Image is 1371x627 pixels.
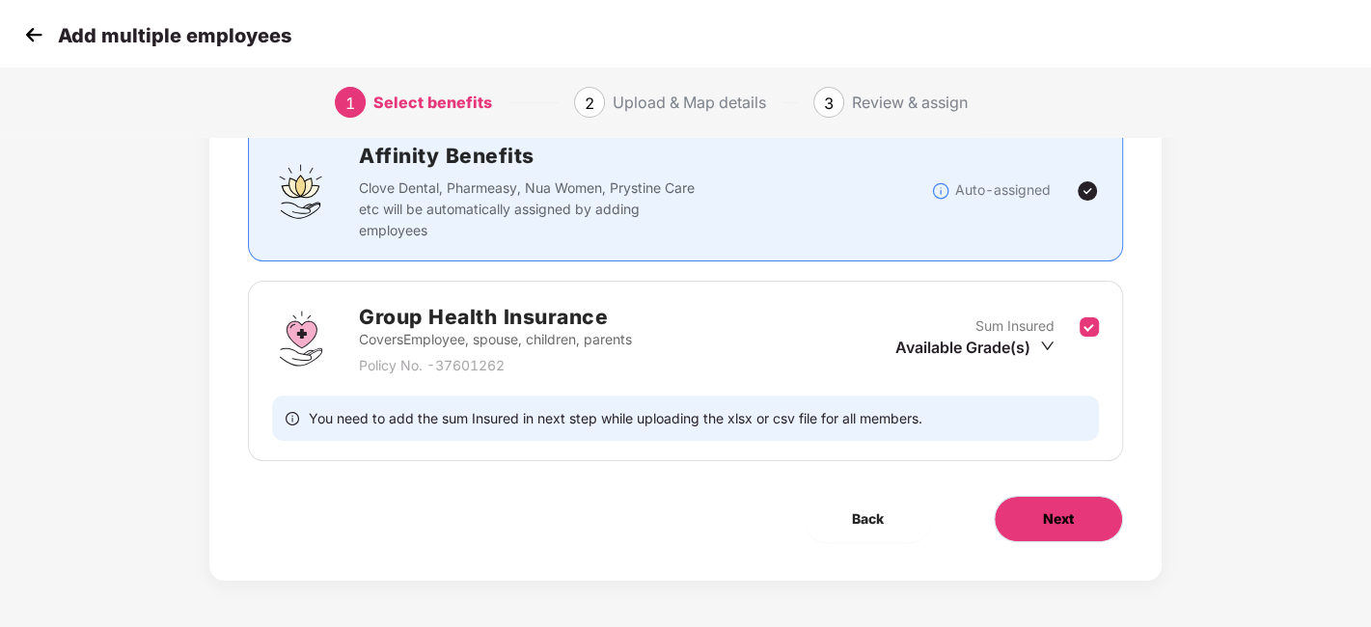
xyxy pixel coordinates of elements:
[852,87,968,118] div: Review & assign
[1076,179,1099,203] img: svg+xml;base64,PHN2ZyBpZD0iVGljay0yNHgyNCIgeG1sbnM9Imh0dHA6Ly93d3cudzMub3JnLzIwMDAvc3ZnIiB3aWR0aD...
[272,162,330,220] img: svg+xml;base64,PHN2ZyBpZD0iQWZmaW5pdHlfQmVuZWZpdHMiIGRhdGEtbmFtZT0iQWZmaW5pdHkgQmVuZWZpdHMiIHhtbG...
[852,508,884,530] span: Back
[373,87,492,118] div: Select benefits
[272,310,330,368] img: svg+xml;base64,PHN2ZyBpZD0iR3JvdXBfSGVhbHRoX0luc3VyYW5jZSIgZGF0YS1uYW1lPSJHcm91cCBIZWFsdGggSW5zdX...
[309,409,922,427] span: You need to add the sum Insured in next step while uploading the xlsx or csv file for all members.
[994,496,1123,542] button: Next
[58,24,291,47] p: Add multiple employees
[359,177,702,241] p: Clove Dental, Pharmeasy, Nua Women, Prystine Care etc will be automatically assigned by adding em...
[359,301,632,333] h2: Group Health Insurance
[359,355,632,376] p: Policy No. - 37601262
[1043,508,1074,530] span: Next
[955,179,1051,201] p: Auto-assigned
[895,337,1055,358] div: Available Grade(s)
[19,20,48,49] img: svg+xml;base64,PHN2ZyB4bWxucz0iaHR0cDovL3d3dy53My5vcmcvMjAwMC9zdmciIHdpZHRoPSIzMCIgaGVpZ2h0PSIzMC...
[359,140,931,172] h2: Affinity Benefits
[286,409,299,427] span: info-circle
[585,94,594,113] span: 2
[1040,339,1055,353] span: down
[824,94,834,113] span: 3
[613,87,766,118] div: Upload & Map details
[931,181,950,201] img: svg+xml;base64,PHN2ZyBpZD0iSW5mb18tXzMyeDMyIiBkYXRhLW5hbWU9IkluZm8gLSAzMngzMiIgeG1sbnM9Imh0dHA6Ly...
[975,315,1055,337] p: Sum Insured
[804,496,932,542] button: Back
[359,329,632,350] p: Covers Employee, spouse, children, parents
[345,94,355,113] span: 1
